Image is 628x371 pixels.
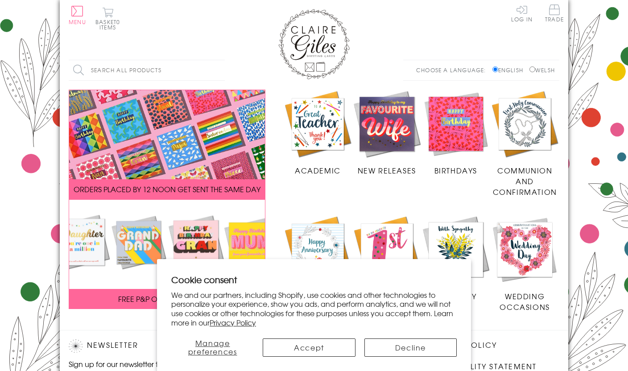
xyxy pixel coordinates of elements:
[511,4,533,22] a: Log In
[364,338,457,357] button: Decline
[95,7,120,30] button: Basket0 items
[69,18,86,26] span: Menu
[421,215,491,301] a: Sympathy
[263,338,355,357] button: Accept
[421,90,491,176] a: Birthdays
[188,338,237,357] span: Manage preferences
[210,317,256,328] a: Privacy Policy
[216,60,225,80] input: Search
[283,215,352,301] a: Anniversary
[352,90,421,176] a: New Releases
[492,66,528,74] label: English
[490,215,559,312] a: Wedding Occasions
[529,66,555,74] label: Welsh
[69,339,220,353] h2: Newsletter
[295,165,341,176] span: Academic
[545,4,564,24] a: Trade
[493,165,557,197] span: Communion and Confirmation
[529,66,535,72] input: Welsh
[492,66,498,72] input: English
[434,165,477,176] span: Birthdays
[490,90,559,198] a: Communion and Confirmation
[171,290,457,327] p: We and our partners, including Shopify, use cookies and other technologies to personalize your ex...
[99,18,120,31] span: 0 items
[171,338,254,357] button: Manage preferences
[416,66,491,74] p: Choose a language:
[358,165,416,176] span: New Releases
[500,291,549,312] span: Wedding Occasions
[69,6,86,25] button: Menu
[69,60,225,80] input: Search all products
[545,4,564,22] span: Trade
[352,215,421,301] a: Age Cards
[74,184,260,194] span: ORDERS PLACED BY 12 NOON GET SENT THE SAME DAY
[283,90,352,176] a: Academic
[278,9,350,79] img: Claire Giles Greetings Cards
[171,273,457,286] h2: Cookie consent
[118,293,216,304] span: FREE P&P ON ALL UK ORDERS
